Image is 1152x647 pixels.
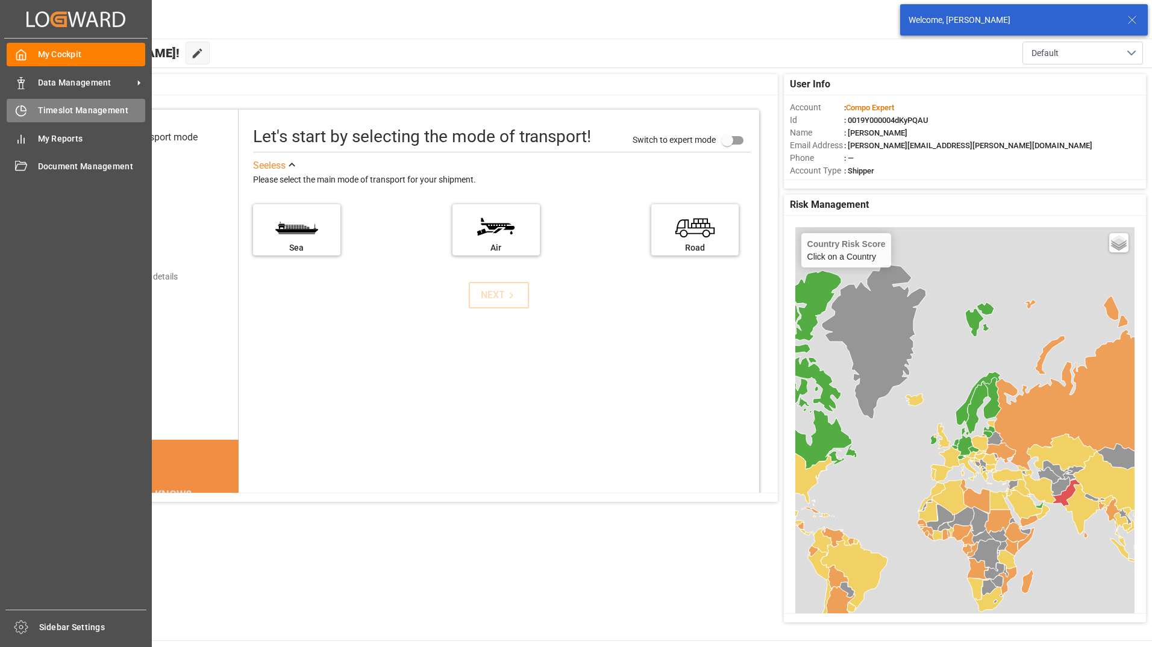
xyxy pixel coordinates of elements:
[790,101,844,114] span: Account
[844,103,894,112] span: :
[846,103,894,112] span: Compo Expert
[7,155,145,178] a: Document Management
[38,104,146,117] span: Timeslot Management
[459,242,534,254] div: Air
[844,166,874,175] span: : Shipper
[38,48,146,61] span: My Cockpit
[1109,233,1129,252] a: Layers
[790,77,830,92] span: User Info
[790,127,844,139] span: Name
[39,621,147,634] span: Sidebar Settings
[253,173,751,187] div: Please select the main mode of transport for your shipment.
[253,158,286,173] div: See less
[481,288,518,302] div: NEXT
[38,77,133,89] span: Data Management
[844,141,1092,150] span: : [PERSON_NAME][EMAIL_ADDRESS][PERSON_NAME][DOMAIN_NAME]
[790,198,869,212] span: Risk Management
[1022,42,1143,64] button: open menu
[790,139,844,152] span: Email Address
[807,239,886,261] div: Click on a Country
[844,116,928,125] span: : 0019Y000004dKyPQAU
[7,127,145,150] a: My Reports
[790,152,844,164] span: Phone
[38,160,146,173] span: Document Management
[38,133,146,145] span: My Reports
[102,270,178,283] div: Add shipping details
[633,134,716,144] span: Switch to expert mode
[253,124,591,149] div: Let's start by selecting the mode of transport!
[844,154,854,163] span: : —
[7,99,145,122] a: Timeslot Management
[657,242,733,254] div: Road
[469,282,529,308] button: NEXT
[50,42,180,64] span: Hello [PERSON_NAME]!
[1031,47,1059,60] span: Default
[259,242,334,254] div: Sea
[7,43,145,66] a: My Cockpit
[790,114,844,127] span: Id
[844,128,907,137] span: : [PERSON_NAME]
[807,239,886,249] h4: Country Risk Score
[909,14,1116,27] div: Welcome, [PERSON_NAME]
[790,164,844,177] span: Account Type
